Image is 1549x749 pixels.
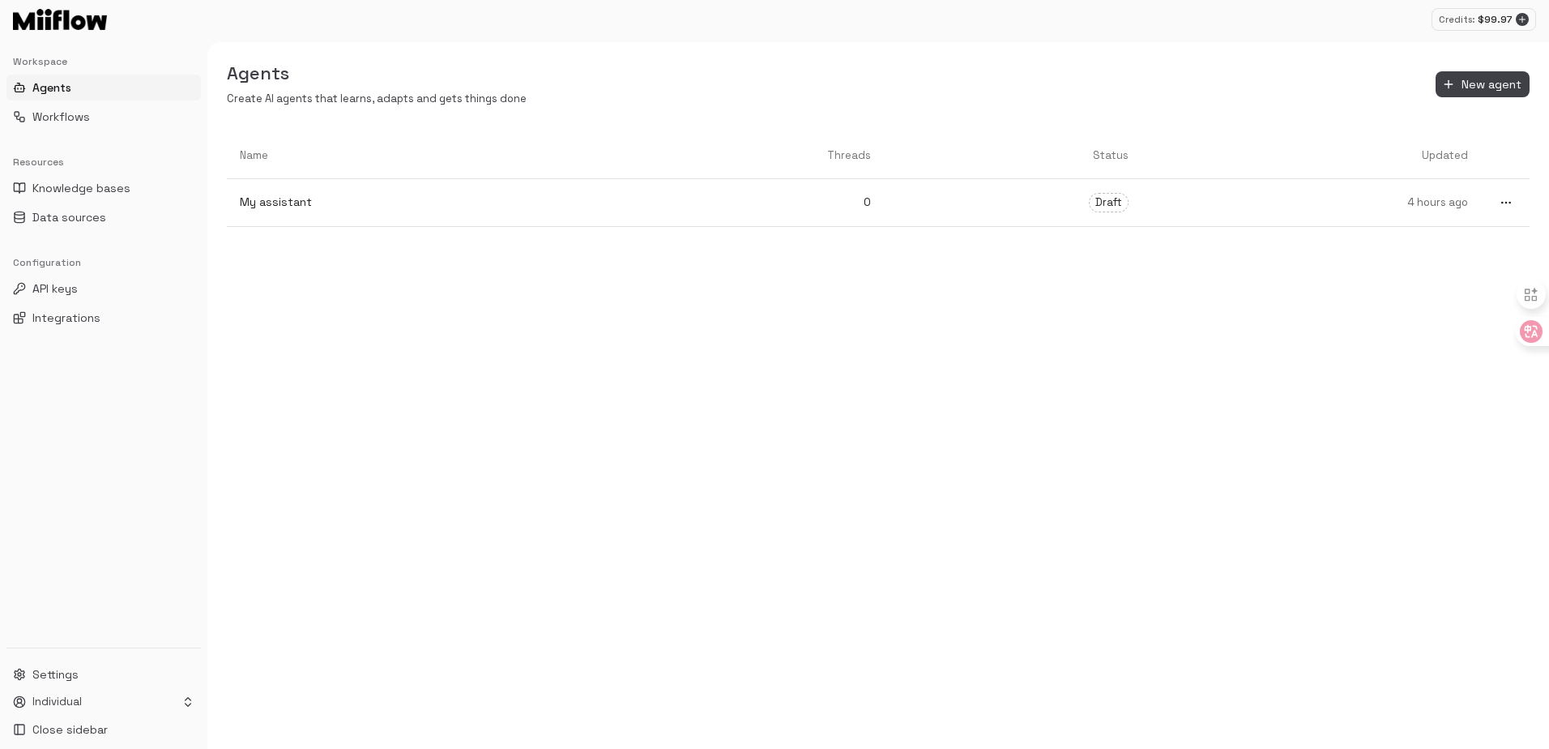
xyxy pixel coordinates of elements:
[32,79,71,96] span: Agents
[611,133,884,179] th: Threads
[1496,192,1517,213] button: more
[6,717,201,743] button: Close sidebar
[6,276,201,302] button: API keys
[32,280,78,297] span: API keys
[884,133,1141,179] th: Status
[1090,195,1128,211] span: Draft
[1439,13,1474,27] p: Credits:
[6,149,201,175] div: Resources
[227,133,611,179] th: Name
[6,305,201,331] button: Integrations
[32,310,100,326] span: Integrations
[611,181,884,224] a: 0
[6,175,201,201] button: Knowledge bases
[6,204,201,230] button: Data sources
[624,194,871,211] p: 0
[1516,13,1529,26] button: Add credits
[1481,179,1530,226] a: more
[32,666,79,683] span: Settings
[201,42,214,749] button: Toggle Sidebar
[32,209,106,225] span: Data sources
[227,181,611,224] a: My assistant
[32,180,130,196] span: Knowledge bases
[6,49,201,75] div: Workspace
[240,194,598,211] p: My assistant
[13,9,107,30] img: Logo
[1478,12,1513,27] p: $ 99.97
[6,691,201,713] button: Individual
[32,721,108,738] span: Close sidebar
[1154,195,1468,211] p: 4 hours ago
[6,104,201,130] button: Workflows
[227,92,527,107] p: Create AI agents that learns, adapts and gets things done
[1141,182,1481,224] a: 4 hours ago
[1462,75,1521,95] span: New agent
[1436,71,1530,98] button: New agent
[227,62,527,85] h5: Agents
[6,661,201,687] button: Settings
[32,695,82,710] p: Individual
[6,75,201,101] button: Agents
[1141,133,1481,179] th: Updated
[32,109,90,125] span: Workflows
[6,250,201,276] div: Configuration
[884,180,1141,225] a: Draft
